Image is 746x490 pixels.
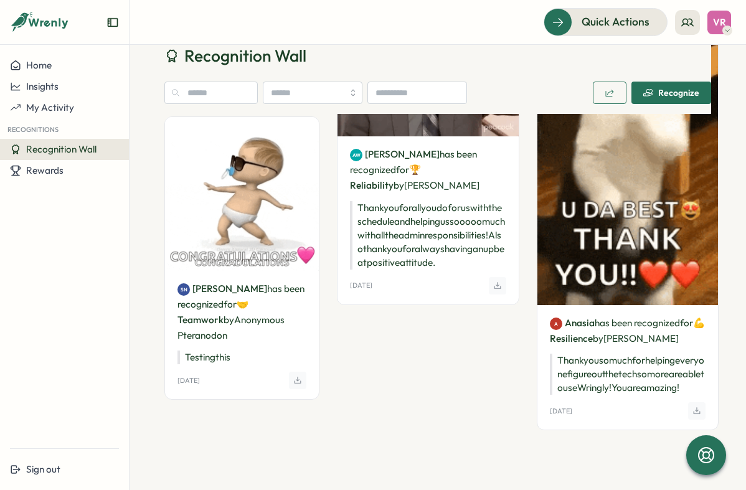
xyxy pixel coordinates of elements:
[26,164,64,176] span: Rewards
[550,317,705,344] span: 💪 Resilience
[631,82,711,104] button: Recognize
[680,317,693,329] span: for
[26,59,52,71] span: Home
[582,14,649,30] span: Quick Actions
[350,281,372,290] p: [DATE]
[26,143,97,155] span: Recognition Wall
[550,407,572,415] p: [DATE]
[352,148,361,162] span: AW
[554,317,558,331] span: A
[224,298,237,310] span: for
[544,8,668,35] button: Quick Actions
[396,164,409,176] span: for
[165,117,319,271] img: Recognition Image
[26,80,59,92] span: Insights
[643,88,699,98] div: Recognize
[350,148,440,161] a: AW[PERSON_NAME]
[550,315,706,346] p: has been recognized by [PERSON_NAME]
[177,377,200,385] p: [DATE]
[181,283,187,296] span: SN
[550,316,595,330] a: AAnasia
[350,146,506,193] p: has been recognized by [PERSON_NAME]
[350,201,506,270] p: Thank you for all you do for us with the schedule and helping us sooooo much with all the admin r...
[26,101,74,113] span: My Activity
[707,11,731,34] button: VR
[106,16,119,29] button: Expand sidebar
[184,45,306,67] span: Recognition Wall
[713,17,726,27] span: VR
[177,282,267,296] a: SN[PERSON_NAME]
[177,281,306,343] p: has been recognized by Anonymous Pteranodon
[26,463,60,475] span: Sign out
[550,354,706,395] p: Thank you so much for helping everyone figure out the tech so more are able to use Wringly! You a...
[177,351,306,364] p: Testing this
